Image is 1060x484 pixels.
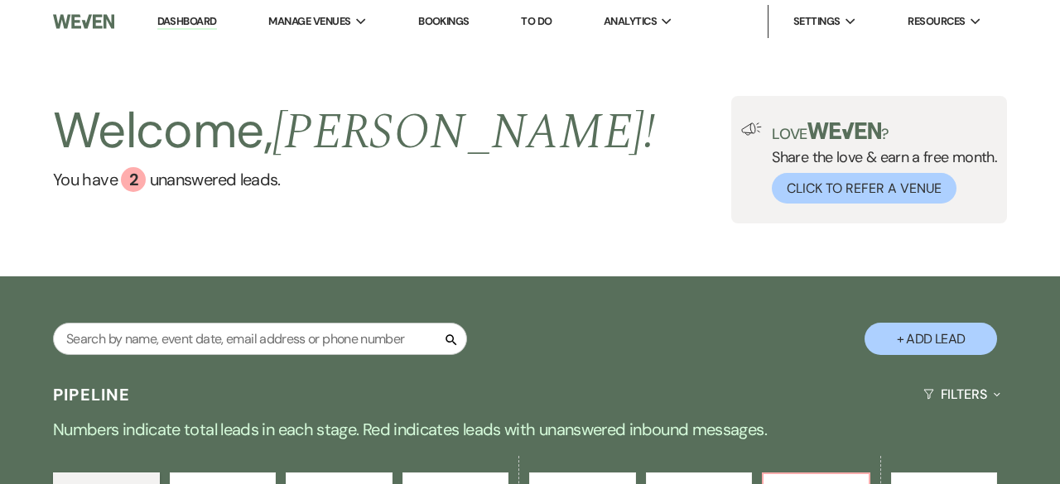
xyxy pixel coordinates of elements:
div: Share the love & earn a free month. [762,122,997,204]
input: Search by name, event date, email address or phone number [53,323,467,355]
button: + Add Lead [865,323,997,355]
span: Analytics [604,13,657,30]
a: Bookings [418,14,470,28]
span: Resources [908,13,965,30]
div: 2 [121,167,146,192]
span: Settings [793,13,841,30]
span: Manage Venues [268,13,350,30]
p: Love ? [772,122,997,141]
img: loud-speaker-illustration.svg [741,122,762,136]
img: Weven Logo [53,4,114,39]
h2: Welcome, [53,96,655,167]
a: Dashboard [157,14,217,30]
a: To Do [521,14,552,28]
span: [PERSON_NAME] ! [272,94,655,170]
img: weven-logo-green.svg [807,122,881,139]
button: Click to Refer a Venue [772,173,956,204]
button: Filters [917,372,1007,416]
a: You have 2 unanswered leads. [53,167,655,192]
h3: Pipeline [53,383,131,406]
